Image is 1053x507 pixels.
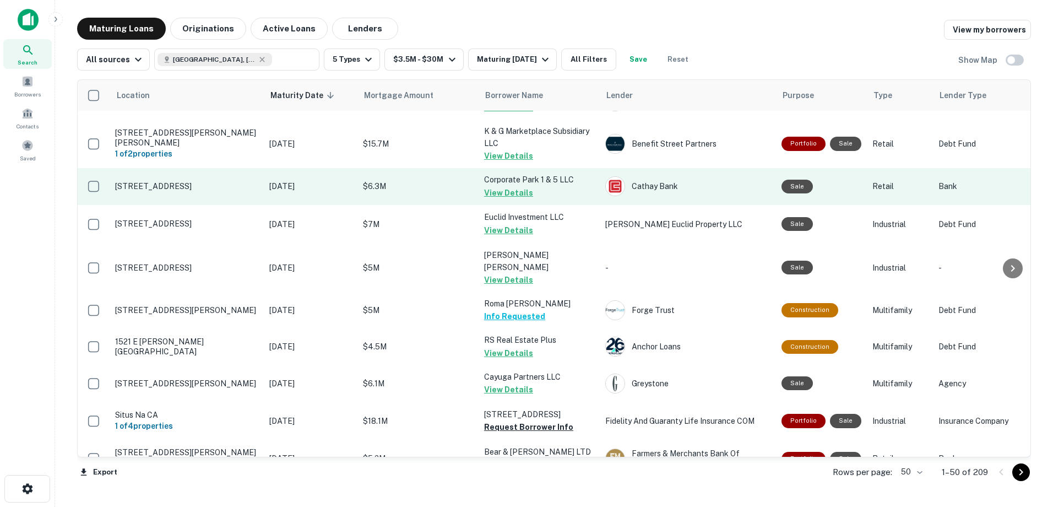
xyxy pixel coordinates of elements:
[468,48,557,71] button: Maturing [DATE]
[872,218,927,230] p: Industrial
[606,134,625,153] img: picture
[1012,463,1030,481] button: Go to next page
[170,18,246,40] button: Originations
[606,337,625,356] img: picture
[484,420,573,434] button: Request Borrower Info
[484,347,533,360] button: View Details
[958,54,999,66] h6: Show Map
[269,180,352,192] p: [DATE]
[606,177,625,196] img: picture
[484,125,594,149] p: K & G Marketplace Subsidiary LLC
[116,89,150,102] span: Location
[783,89,814,102] span: Purpose
[363,262,473,274] p: $5M
[332,18,398,40] button: Lenders
[363,180,473,192] p: $6.3M
[897,464,924,480] div: 50
[269,341,352,353] p: [DATE]
[115,337,258,357] p: 1521 E [PERSON_NAME][GEOGRAPHIC_DATA]
[115,379,258,389] p: [STREET_ADDRESS][PERSON_NAME]
[938,377,1027,390] p: Agency
[479,80,600,111] th: Borrower Name
[173,55,256,64] span: [GEOGRAPHIC_DATA], [GEOGRAPHIC_DATA], [GEOGRAPHIC_DATA]
[363,138,473,150] p: $15.7M
[384,48,463,71] button: $3.5M - $30M
[872,377,927,390] p: Multifamily
[606,374,625,393] img: picture
[781,180,813,193] div: Sale
[938,180,1027,192] p: Bank
[867,80,933,111] th: Type
[115,410,258,420] p: Situs Na CA
[621,48,656,71] button: Save your search to get updates of matches that match your search criteria.
[944,20,1031,40] a: View my borrowers
[18,58,37,67] span: Search
[938,262,1027,274] p: -
[484,186,533,199] button: View Details
[833,466,892,479] p: Rows per page:
[3,39,52,69] a: Search
[269,218,352,230] p: [DATE]
[606,449,625,468] img: picture
[605,218,770,230] p: [PERSON_NAME] Euclid Property LLC
[484,224,533,237] button: View Details
[872,304,927,316] p: Multifamily
[606,301,625,320] img: picture
[115,263,258,273] p: [STREET_ADDRESS]
[606,89,633,102] span: Lender
[872,138,927,150] p: Retail
[3,103,52,133] a: Contacts
[115,447,258,457] p: [STREET_ADDRESS][PERSON_NAME]
[115,181,258,191] p: [STREET_ADDRESS]
[872,415,927,427] p: Industrial
[357,80,479,111] th: Mortgage Amount
[660,48,696,71] button: Reset
[933,80,1032,111] th: Lender Type
[269,452,352,465] p: [DATE]
[872,452,927,465] p: Retail
[269,138,352,150] p: [DATE]
[115,219,258,229] p: [STREET_ADDRESS]
[781,137,826,150] div: This is a portfolio loan with 2 properties
[605,415,770,427] p: Fidelity And Guaranty Life Insurance COM
[938,304,1027,316] p: Debt Fund
[77,48,150,71] button: All sources
[781,261,813,274] div: Sale
[269,377,352,390] p: [DATE]
[605,300,770,320] div: Forge Trust
[605,262,770,274] p: -
[605,176,770,196] div: Cathay Bank
[781,376,813,390] div: Sale
[938,452,1027,465] p: Bank
[484,408,594,420] p: [STREET_ADDRESS]
[269,304,352,316] p: [DATE]
[484,298,594,310] p: Roma [PERSON_NAME]
[484,310,545,323] button: Info Requested
[484,273,533,287] button: View Details
[605,449,770,468] div: Farmers & Merchants Bank Of [GEOGRAPHIC_DATA]
[484,371,594,383] p: Cayuga Partners LLC
[781,414,826,428] div: This is a portfolio loan with 4 properties
[3,71,52,101] div: Borrowers
[363,341,473,353] p: $4.5M
[110,80,264,111] th: Location
[872,262,927,274] p: Industrial
[938,341,1027,353] p: Debt Fund
[20,154,36,163] span: Saved
[942,466,988,479] p: 1–50 of 209
[605,337,770,357] div: Anchor Loans
[477,53,552,66] div: Maturing [DATE]
[115,128,258,148] p: [STREET_ADDRESS][PERSON_NAME][PERSON_NAME]
[251,18,328,40] button: Active Loans
[940,89,986,102] span: Lender Type
[86,53,145,66] div: All sources
[270,89,338,102] span: Maturity Date
[363,218,473,230] p: $7M
[938,138,1027,150] p: Debt Fund
[872,341,927,353] p: Multifamily
[363,415,473,427] p: $18.1M
[3,135,52,165] a: Saved
[998,419,1053,472] iframe: Chat Widget
[484,249,594,273] p: [PERSON_NAME] [PERSON_NAME]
